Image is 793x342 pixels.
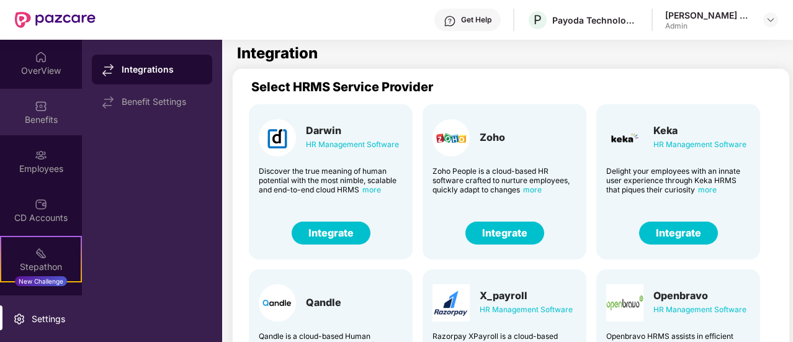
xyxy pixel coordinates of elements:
[306,124,399,137] div: Darwin
[698,185,717,194] span: more
[259,284,296,322] img: Card Logo
[653,303,746,317] div: HR Management Software
[362,185,381,194] span: more
[35,247,47,259] img: svg+xml;base64,PHN2ZyB4bWxucz0iaHR0cDovL3d3dy53My5vcmcvMjAwMC9zdmciIHdpZHRoPSIyMSIgaGVpZ2h0PSIyMC...
[432,284,470,322] img: Card Logo
[35,51,47,63] img: svg+xml;base64,PHN2ZyBpZD0iSG9tZSIgeG1sbnM9Imh0dHA6Ly93d3cudzMub3JnLzIwMDAvc3ZnIiB3aWR0aD0iMjAiIG...
[665,21,752,31] div: Admin
[534,12,542,27] span: P
[102,64,114,76] img: svg+xml;base64,PHN2ZyB4bWxucz0iaHR0cDovL3d3dy53My5vcmcvMjAwMC9zdmciIHdpZHRoPSIxNy44MzIiIGhlaWdodD...
[292,222,370,245] button: Integrate
[480,303,573,317] div: HR Management Software
[606,166,750,194] div: Delight your employees with an innate user experience through Keka HRMS that piques their curiosity
[653,289,746,302] div: Openbravo
[306,138,399,151] div: HR Management Software
[432,166,576,194] div: Zoho People is a cloud-based HR software crafted to nurture employees, quickly adapt to changes
[15,12,96,28] img: New Pazcare Logo
[523,185,542,194] span: more
[122,63,202,76] div: Integrations
[35,149,47,161] img: svg+xml;base64,PHN2ZyBpZD0iRW1wbG95ZWVzIiB4bWxucz0iaHR0cDovL3d3dy53My5vcmcvMjAwMC9zdmciIHdpZHRoPS...
[461,15,491,25] div: Get Help
[259,119,296,156] img: Card Logo
[15,276,67,286] div: New Challenge
[766,15,776,25] img: svg+xml;base64,PHN2ZyBpZD0iRHJvcGRvd24tMzJ4MzIiIHhtbG5zPSJodHRwOi8vd3d3LnczLm9yZy8yMDAwL3N2ZyIgd2...
[237,46,318,61] h1: Integration
[480,131,505,143] div: Zoho
[35,100,47,112] img: svg+xml;base64,PHN2ZyBpZD0iQmVuZWZpdHMiIHhtbG5zPSJodHRwOi8vd3d3LnczLm9yZy8yMDAwL3N2ZyIgd2lkdGg9Ij...
[653,138,746,151] div: HR Management Software
[653,124,746,137] div: Keka
[465,222,544,245] button: Integrate
[13,313,25,325] img: svg+xml;base64,PHN2ZyBpZD0iU2V0dGluZy0yMHgyMCIgeG1sbnM9Imh0dHA6Ly93d3cudzMub3JnLzIwMDAvc3ZnIiB3aW...
[35,198,47,210] img: svg+xml;base64,PHN2ZyBpZD0iQ0RfQWNjb3VudHMiIGRhdGEtbmFtZT0iQ0QgQWNjb3VudHMiIHhtbG5zPSJodHRwOi8vd3...
[639,222,718,245] button: Integrate
[606,284,643,322] img: Card Logo
[480,289,573,302] div: X_payroll
[306,296,341,308] div: Qandle
[259,166,403,194] div: Discover the true meaning of human potential with the most nimble, scalable and end-to-end cloud ...
[432,119,470,156] img: Card Logo
[28,313,69,325] div: Settings
[606,119,643,156] img: Card Logo
[552,14,639,26] div: Payoda Technologies
[444,15,456,27] img: svg+xml;base64,PHN2ZyBpZD0iSGVscC0zMngzMiIgeG1sbnM9Imh0dHA6Ly93d3cudzMub3JnLzIwMDAvc3ZnIiB3aWR0aD...
[122,97,202,107] div: Benefit Settings
[102,96,114,109] img: svg+xml;base64,PHN2ZyB4bWxucz0iaHR0cDovL3d3dy53My5vcmcvMjAwMC9zdmciIHdpZHRoPSIxNy44MzIiIGhlaWdodD...
[1,261,81,273] div: Stepathon
[665,9,752,21] div: [PERSON_NAME] Karuvathil [PERSON_NAME]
